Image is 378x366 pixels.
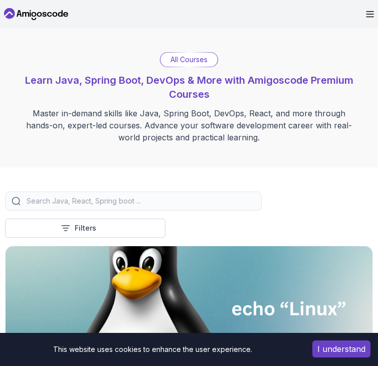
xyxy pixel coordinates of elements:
[25,196,255,206] input: Search Java, React, Spring boot ...
[366,11,374,18] button: Open Menu
[8,340,297,358] div: This website uses cookies to enhance the user experience.
[5,219,165,238] button: Filters
[25,74,353,100] span: Learn Java, Spring Boot, DevOps & More with Amigoscode Premium Courses
[312,340,370,357] button: Accept cookies
[21,107,357,143] p: Master in-demand skills like Java, Spring Boot, DevOps, React, and more through hands-on, expert-...
[316,303,378,351] iframe: chat widget
[170,55,208,65] p: All Courses
[75,223,96,233] p: Filters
